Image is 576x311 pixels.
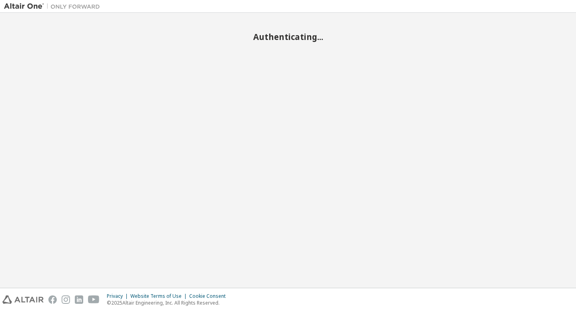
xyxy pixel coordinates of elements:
[75,295,83,304] img: linkedin.svg
[130,293,189,299] div: Website Terms of Use
[107,293,130,299] div: Privacy
[62,295,70,304] img: instagram.svg
[189,293,230,299] div: Cookie Consent
[4,2,104,10] img: Altair One
[4,32,572,42] h2: Authenticating...
[88,295,100,304] img: youtube.svg
[107,299,230,306] p: © 2025 Altair Engineering, Inc. All Rights Reserved.
[48,295,57,304] img: facebook.svg
[2,295,44,304] img: altair_logo.svg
